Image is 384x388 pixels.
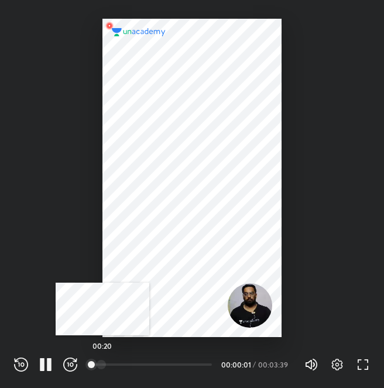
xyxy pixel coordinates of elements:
div: 00:00:01 [221,361,251,368]
img: wMgqJGBwKWe8AAAAABJRU5ErkJggg== [102,19,116,33]
div: / [253,361,256,368]
div: 00:03:39 [258,361,290,368]
img: logo.2a7e12a2.svg [112,28,166,36]
h5: 00:20 [92,342,112,349]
